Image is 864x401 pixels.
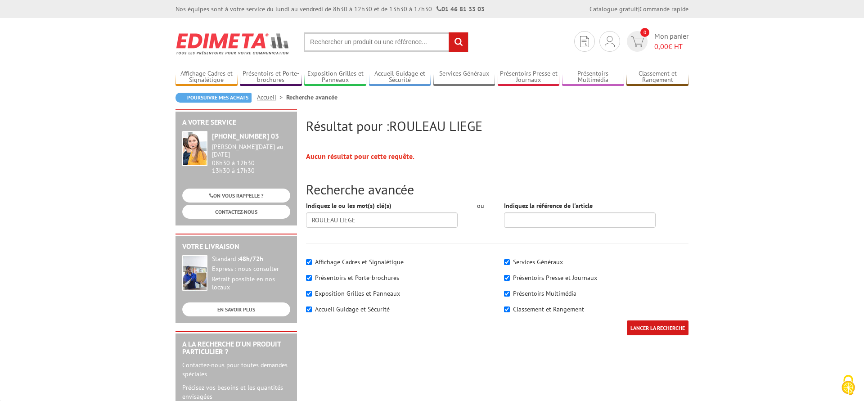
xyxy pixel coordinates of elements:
a: Présentoirs Presse et Journaux [498,70,560,85]
input: Présentoirs Multimédia [504,291,510,297]
strong: [PHONE_NUMBER] 03 [212,131,279,140]
strong: Aucun résultat pour cette requête. [306,152,414,161]
p: Précisez vos besoins et les quantités envisagées [182,383,290,401]
input: Présentoirs Presse et Journaux [504,275,510,281]
div: Retrait possible en nos locaux [212,275,290,292]
img: widget-livraison.jpg [182,255,207,291]
img: Edimeta [175,27,290,60]
a: CONTACTEZ-NOUS [182,205,290,219]
a: EN SAVOIR PLUS [182,302,290,316]
input: Exposition Grilles et Panneaux [306,291,312,297]
a: Présentoirs et Porte-brochures [240,70,302,85]
label: Présentoirs Multimédia [513,289,576,297]
a: Classement et Rangement [626,70,688,85]
img: devis rapide [631,36,644,47]
div: | [589,5,688,14]
a: Affichage Cadres et Signalétique [175,70,238,85]
div: [PERSON_NAME][DATE] au [DATE] [212,143,290,158]
img: devis rapide [605,36,615,47]
h2: Résultat pour : [306,118,688,133]
label: Affichage Cadres et Signalétique [315,258,404,266]
input: Services Généraux [504,259,510,265]
input: Accueil Guidage et Sécurité [306,306,312,312]
span: € HT [654,41,688,52]
a: Présentoirs Multimédia [562,70,624,85]
input: Rechercher un produit ou une référence... [304,32,468,52]
h2: Votre livraison [182,243,290,251]
span: 0,00 [654,42,668,51]
label: Présentoirs Presse et Journaux [513,274,597,282]
a: devis rapide 0 Mon panier 0,00€ HT [625,31,688,52]
label: Accueil Guidage et Sécurité [315,305,390,313]
label: Exposition Grilles et Panneaux [315,289,400,297]
input: Affichage Cadres et Signalétique [306,259,312,265]
div: Nos équipes sont à votre service du lundi au vendredi de 8h30 à 12h30 et de 13h30 à 17h30 [175,5,485,14]
img: widget-service.jpg [182,131,207,166]
div: Standard : [212,255,290,263]
img: Cookies (fenêtre modale) [837,374,859,396]
label: Services Généraux [513,258,563,266]
label: Présentoirs et Porte-brochures [315,274,399,282]
input: Classement et Rangement [504,306,510,312]
img: devis rapide [580,36,589,47]
label: Indiquez le ou les mot(s) clé(s) [306,201,391,210]
h2: A votre service [182,118,290,126]
div: ou [471,201,490,210]
span: 0 [640,28,649,37]
a: Poursuivre mes achats [175,93,252,103]
strong: 48h/72h [239,255,263,263]
a: ON VOUS RAPPELLE ? [182,189,290,203]
h2: Recherche avancée [306,182,688,197]
span: ROULEAU LIEGE [389,117,482,135]
a: Commande rapide [639,5,688,13]
span: Mon panier [654,31,688,52]
button: Cookies (fenêtre modale) [832,370,864,401]
a: Services Généraux [433,70,495,85]
h2: A la recherche d'un produit particulier ? [182,340,290,356]
label: Classement et Rangement [513,305,584,313]
div: Express : nous consulter [212,265,290,273]
input: Présentoirs et Porte-brochures [306,275,312,281]
a: Accueil Guidage et Sécurité [369,70,431,85]
li: Recherche avancée [286,93,337,102]
p: Contactez-nous pour toutes demandes spéciales [182,360,290,378]
label: Indiquez la référence de l'article [504,201,593,210]
input: rechercher [449,32,468,52]
a: Catalogue gratuit [589,5,638,13]
a: Exposition Grilles et Panneaux [304,70,366,85]
input: LANCER LA RECHERCHE [627,320,688,335]
strong: 01 46 81 33 03 [436,5,485,13]
a: Accueil [257,93,286,101]
div: 08h30 à 12h30 13h30 à 17h30 [212,143,290,174]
